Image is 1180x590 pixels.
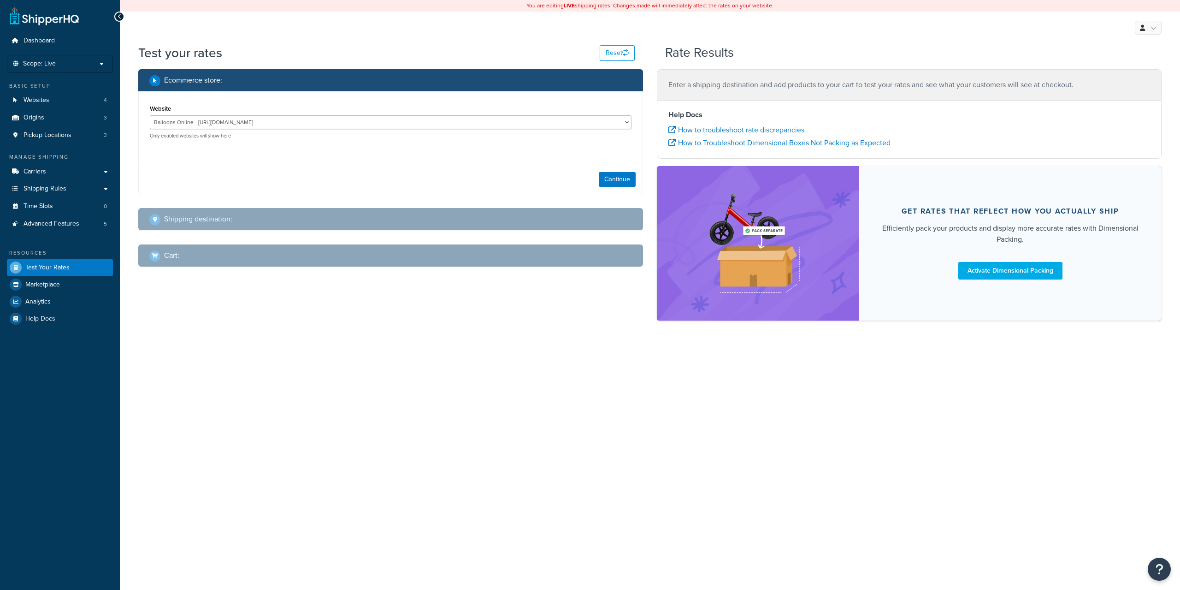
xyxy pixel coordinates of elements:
[24,220,79,228] span: Advanced Features
[881,223,1139,245] div: Efficiently pack your products and display more accurate rates with Dimensional Packing.
[24,114,44,122] span: Origins
[23,60,56,68] span: Scope: Live
[164,76,222,84] h2: Ecommerce store :
[104,96,107,104] span: 4
[7,127,113,144] a: Pickup Locations3
[7,163,113,180] a: Carriers
[7,293,113,310] a: Analytics
[104,114,107,122] span: 3
[902,207,1119,216] div: Get rates that reflect how you actually ship
[24,185,66,193] span: Shipping Rules
[7,153,113,161] div: Manage Shipping
[7,259,113,276] a: Test Your Rates
[25,298,51,306] span: Analytics
[7,215,113,232] a: Advanced Features5
[164,215,232,223] h2: Shipping destination :
[24,131,71,139] span: Pickup Locations
[564,1,575,10] b: LIVE
[599,172,636,187] button: Continue
[25,315,55,323] span: Help Docs
[24,168,46,176] span: Carriers
[7,109,113,126] a: Origins3
[150,105,171,112] label: Website
[668,125,804,135] a: How to troubleshoot rate discrepancies
[600,45,635,61] button: Reset
[25,281,60,289] span: Marketplace
[24,96,49,104] span: Websites
[24,37,55,45] span: Dashboard
[7,198,113,215] li: Time Slots
[668,109,1150,120] h4: Help Docs
[7,82,113,90] div: Basic Setup
[138,44,222,62] h1: Test your rates
[7,180,113,197] a: Shipping Rules
[104,220,107,228] span: 5
[7,92,113,109] li: Websites
[7,276,113,293] a: Marketplace
[164,251,179,260] h2: Cart :
[7,92,113,109] a: Websites4
[958,262,1062,280] a: Activate Dimensional Packing
[665,46,734,60] h2: Rate Results
[7,249,113,257] div: Resources
[1148,558,1171,581] button: Open Resource Center
[7,310,113,327] a: Help Docs
[104,203,107,210] span: 0
[700,180,815,306] img: feature-image-dim-d40ad3071a2b3c8e08177464837368e35600d3c5e73b18a22c1e4bb210dc32ac.png
[7,32,113,49] a: Dashboard
[7,198,113,215] a: Time Slots0
[7,109,113,126] li: Origins
[668,78,1150,91] p: Enter a shipping destination and add products to your cart to test your rates and see what your c...
[24,203,53,210] span: Time Slots
[668,137,891,148] a: How to Troubleshoot Dimensional Boxes Not Packing as Expected
[7,127,113,144] li: Pickup Locations
[25,264,70,272] span: Test Your Rates
[7,215,113,232] li: Advanced Features
[150,132,631,139] p: Only enabled websites will show here
[104,131,107,139] span: 3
